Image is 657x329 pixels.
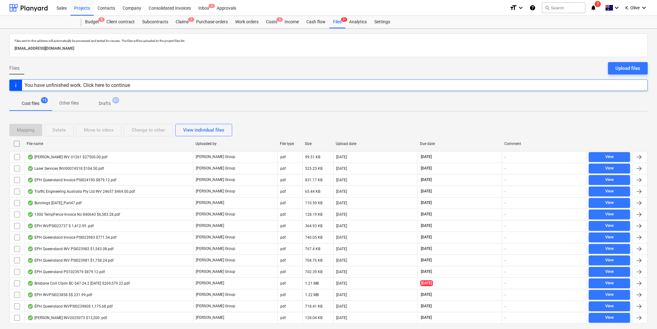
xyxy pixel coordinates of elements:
[27,212,120,217] div: 1300 TempFence Invoice No 840643 $6,583.28.pdf
[605,153,614,160] div: View
[305,293,319,297] div: 1.22 MB
[280,258,286,263] div: pdf
[22,100,39,107] p: Cost files
[281,16,303,28] a: Income
[589,221,630,231] button: View
[589,175,630,185] button: View
[608,62,648,74] button: Upload files
[280,212,286,217] div: pdf
[175,124,232,136] button: View individual files
[329,16,345,28] a: Files9+
[605,314,614,321] div: View
[192,16,232,28] a: Purchase orders
[196,154,235,160] p: [PERSON_NAME] Group
[27,155,107,160] div: [PERSON_NAME] INV 01261 $27500.00.pdf
[196,235,235,240] p: [PERSON_NAME] Group
[196,166,235,171] p: [PERSON_NAME] Group
[27,189,34,194] div: OCR finished
[505,166,506,171] div: -
[280,178,286,182] div: pdf
[505,293,506,297] div: -
[27,189,135,194] div: Traffic Engineering Australia Pty Ltd INV 24657 $469.00.pdf
[545,5,550,10] span: search
[196,177,235,183] p: [PERSON_NAME] Group
[590,4,596,11] i: notifications
[280,201,286,205] div: pdf
[505,281,506,286] div: -
[27,155,34,160] div: OCR finished
[27,281,130,286] div: Brisbane Civil Claim BC-547-24.2 [DATE] $269,579.22.pdf
[371,16,394,28] a: Settings
[27,246,114,251] div: EPH Queensland INV PSI023982 $1,543.08.pdf
[27,235,116,240] div: EPH Queensland Invoice PSI023983 $771.54.pdf
[605,211,614,218] div: View
[27,304,113,309] div: ÈPH Queensland INVPSI023980$ 1,175.68.pdf
[280,224,286,228] div: pdf
[336,212,347,217] div: [DATE]
[420,189,432,194] span: [DATE]
[305,166,322,171] div: 525.25 KB
[336,142,415,146] div: Upload date
[420,166,432,171] span: [DATE]
[305,247,320,251] div: 767.4 KB
[420,223,432,228] span: [DATE]
[41,97,48,103] span: 15
[336,304,347,309] div: [DATE]
[341,17,347,22] span: 9+
[196,281,224,286] p: [PERSON_NAME]
[505,224,506,228] div: -
[420,280,433,286] span: [DATE]
[262,16,281,28] a: Costs6
[345,16,371,28] div: Analytics
[605,280,614,287] div: View
[280,281,286,286] div: pdf
[27,304,34,309] div: OCR finished
[277,17,283,22] span: 6
[589,198,630,208] button: View
[27,292,92,297] div: EPH INVPSI023858 $$ 231.99.pdf
[305,189,320,194] div: 65.44 KB
[305,281,319,286] div: 1.21 MB
[27,142,191,146] div: File name
[329,16,345,28] div: Files
[25,82,130,88] div: You have unfinished work. Click here to continue
[196,258,235,263] p: [PERSON_NAME] Group
[305,258,322,263] div: 704.76 KB
[336,258,347,263] div: [DATE]
[420,154,432,160] span: [DATE]
[196,292,235,297] p: [PERSON_NAME] Group
[138,16,172,28] a: Subcontracts
[505,212,506,217] div: -
[605,303,614,310] div: View
[336,316,347,320] div: [DATE]
[336,201,347,205] div: [DATE]
[172,16,192,28] div: Claims
[505,201,506,205] div: -
[98,17,105,22] span: 9
[27,166,34,171] div: OCR finished
[336,155,347,159] div: [DATE]
[280,270,286,274] div: pdf
[232,16,262,28] div: Work orders
[27,292,34,297] div: OCR finished
[27,223,34,228] div: OCR finished
[81,16,103,28] div: Budget
[336,235,347,240] div: [DATE]
[605,165,614,172] div: View
[280,247,286,251] div: pdf
[336,189,347,194] div: [DATE]
[336,166,347,171] div: [DATE]
[420,315,432,320] span: [DATE]
[262,16,281,28] div: Costs
[27,315,107,320] div: [PERSON_NAME] INV2025073 $13,200 .pdf
[505,189,506,194] div: -
[27,223,94,228] div: EPH INVPSI023737 $ 1,412.95 .pdf
[336,293,347,297] div: [DATE]
[640,4,648,11] i: keyboard_arrow_down
[196,223,224,228] p: [PERSON_NAME]
[336,247,347,251] div: [DATE]
[504,142,584,146] div: Comment
[27,212,34,217] div: OCR finished
[420,292,432,297] span: [DATE]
